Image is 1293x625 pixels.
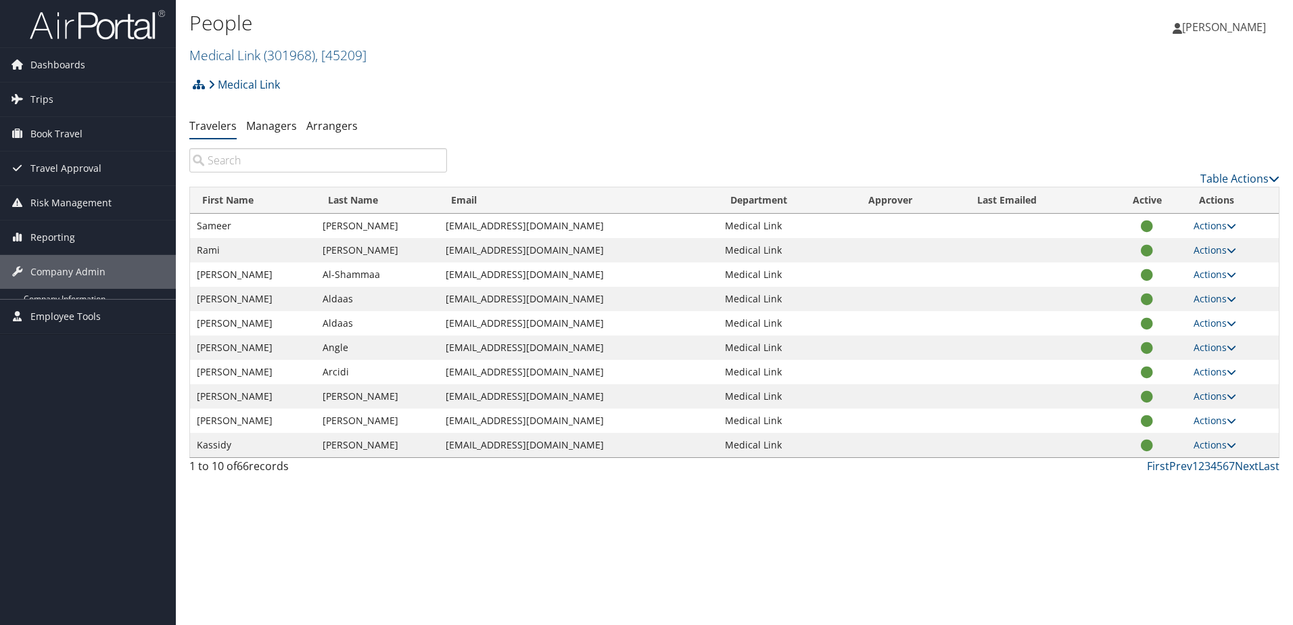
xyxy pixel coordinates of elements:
[316,238,439,262] td: [PERSON_NAME]
[316,214,439,238] td: [PERSON_NAME]
[190,433,316,457] td: Kassidy
[1198,459,1204,473] a: 2
[1229,459,1235,473] a: 7
[1194,268,1236,281] a: Actions
[718,311,856,335] td: Medical Link
[30,83,53,116] span: Trips
[316,409,439,433] td: [PERSON_NAME]
[718,287,856,311] td: Medical Link
[246,118,297,133] a: Managers
[1194,219,1236,232] a: Actions
[1173,7,1279,47] a: [PERSON_NAME]
[189,9,916,37] h1: People
[1194,365,1236,378] a: Actions
[208,71,280,98] a: Medical Link
[1194,438,1236,451] a: Actions
[1210,459,1217,473] a: 4
[439,311,718,335] td: [EMAIL_ADDRESS][DOMAIN_NAME]
[718,409,856,433] td: Medical Link
[190,187,316,214] th: First Name: activate to sort column ascending
[1223,459,1229,473] a: 6
[30,255,105,289] span: Company Admin
[190,360,316,384] td: [PERSON_NAME]
[1194,414,1236,427] a: Actions
[316,433,439,457] td: [PERSON_NAME]
[718,384,856,409] td: Medical Link
[1192,459,1198,473] a: 1
[439,287,718,311] td: [EMAIL_ADDRESS][DOMAIN_NAME]
[439,214,718,238] td: [EMAIL_ADDRESS][DOMAIN_NAME]
[189,46,367,64] a: Medical Link
[439,262,718,287] td: [EMAIL_ADDRESS][DOMAIN_NAME]
[1182,20,1266,34] span: [PERSON_NAME]
[439,384,718,409] td: [EMAIL_ADDRESS][DOMAIN_NAME]
[1194,390,1236,402] a: Actions
[1200,171,1279,186] a: Table Actions
[718,187,856,214] th: Department: activate to sort column ascending
[190,238,316,262] td: Rami
[316,311,439,335] td: Aldaas
[1217,459,1223,473] a: 5
[189,148,447,172] input: Search
[718,214,856,238] td: Medical Link
[718,433,856,457] td: Medical Link
[718,335,856,360] td: Medical Link
[190,287,316,311] td: [PERSON_NAME]
[189,118,237,133] a: Travelers
[30,300,101,333] span: Employee Tools
[316,384,439,409] td: [PERSON_NAME]
[316,335,439,360] td: Angle
[190,214,316,238] td: Sameer
[316,187,439,214] th: Last Name: activate to sort column descending
[439,409,718,433] td: [EMAIL_ADDRESS][DOMAIN_NAME]
[30,152,101,185] span: Travel Approval
[316,287,439,311] td: Aldaas
[1194,341,1236,354] a: Actions
[718,262,856,287] td: Medical Link
[237,459,249,473] span: 66
[315,46,367,64] span: , [ 45209 ]
[316,360,439,384] td: Arcidi
[1194,292,1236,305] a: Actions
[718,238,856,262] td: Medical Link
[30,221,75,254] span: Reporting
[439,360,718,384] td: [EMAIL_ADDRESS][DOMAIN_NAME]
[1259,459,1279,473] a: Last
[190,311,316,335] td: [PERSON_NAME]
[190,409,316,433] td: [PERSON_NAME]
[439,433,718,457] td: [EMAIL_ADDRESS][DOMAIN_NAME]
[1169,459,1192,473] a: Prev
[965,187,1107,214] th: Last Emailed: activate to sort column ascending
[1107,187,1187,214] th: Active: activate to sort column ascending
[190,384,316,409] td: [PERSON_NAME]
[30,117,83,151] span: Book Travel
[1235,459,1259,473] a: Next
[189,458,447,481] div: 1 to 10 of records
[264,46,315,64] span: ( 301968 )
[1194,244,1236,256] a: Actions
[718,360,856,384] td: Medical Link
[439,335,718,360] td: [EMAIL_ADDRESS][DOMAIN_NAME]
[190,335,316,360] td: [PERSON_NAME]
[316,262,439,287] td: Al-Shammaa
[30,186,112,220] span: Risk Management
[439,187,718,214] th: Email: activate to sort column ascending
[306,118,358,133] a: Arrangers
[856,187,965,214] th: Approver
[190,262,316,287] td: [PERSON_NAME]
[1187,187,1279,214] th: Actions
[1147,459,1169,473] a: First
[1204,459,1210,473] a: 3
[439,238,718,262] td: [EMAIL_ADDRESS][DOMAIN_NAME]
[30,48,85,82] span: Dashboards
[1194,317,1236,329] a: Actions
[30,9,165,41] img: airportal-logo.png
